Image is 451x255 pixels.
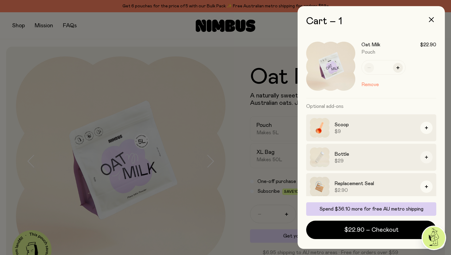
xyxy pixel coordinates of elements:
[420,42,436,48] span: $22.90
[361,42,380,48] h3: Oat Milk
[344,226,399,234] span: $22.90 – Checkout
[306,98,436,114] h3: Optional add-ons
[334,187,415,193] span: $2.90
[306,221,436,239] button: $22.90 – Checkout
[310,206,433,212] p: Spend $36.10 more for free AU metro shipping
[334,128,415,135] span: $9
[334,158,415,164] span: $29
[306,16,436,27] h2: Cart – 1
[361,50,375,55] span: Pouch
[334,150,415,158] h3: Bottle
[422,226,445,249] img: agent
[334,121,415,128] h3: Scoop
[334,180,415,187] h3: Replacement Seal
[361,81,379,88] button: Remove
